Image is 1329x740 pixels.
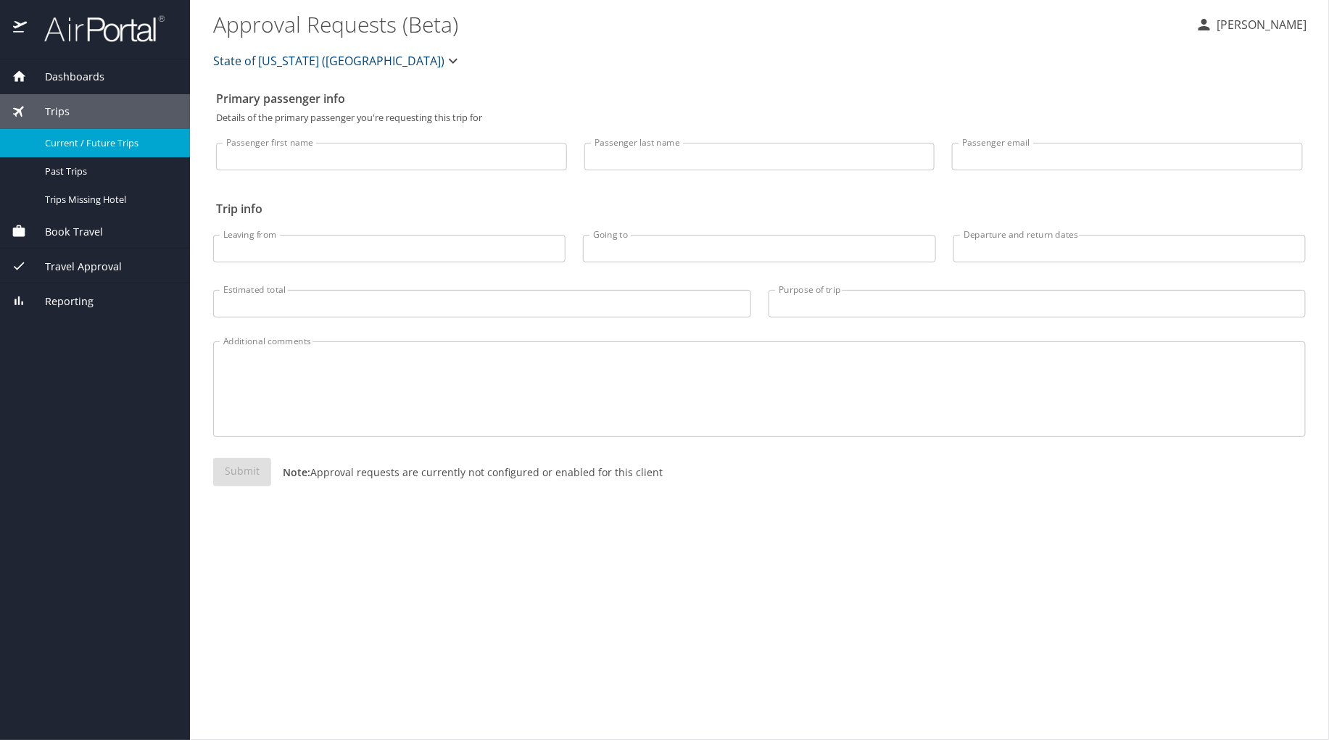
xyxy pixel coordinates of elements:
span: Travel Approval [27,259,122,275]
strong: Note: [283,465,310,479]
span: State of [US_STATE] ([GEOGRAPHIC_DATA]) [213,51,444,71]
img: icon-airportal.png [13,14,28,43]
button: State of [US_STATE] ([GEOGRAPHIC_DATA]) [207,46,468,75]
span: Trips [27,104,70,120]
h2: Primary passenger info [216,87,1303,110]
span: Trips Missing Hotel [45,193,173,207]
p: Approval requests are currently not configured or enabled for this client [271,465,663,480]
h1: Approval Requests (Beta) [213,1,1184,46]
button: [PERSON_NAME] [1190,12,1313,38]
h2: Trip info [216,197,1303,220]
span: Book Travel [27,224,103,240]
span: Dashboards [27,69,104,85]
span: Past Trips [45,165,173,178]
span: Reporting [27,294,94,309]
p: [PERSON_NAME] [1213,16,1307,33]
span: Current / Future Trips [45,136,173,150]
p: Details of the primary passenger you're requesting this trip for [216,113,1303,122]
img: airportal-logo.png [28,14,165,43]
